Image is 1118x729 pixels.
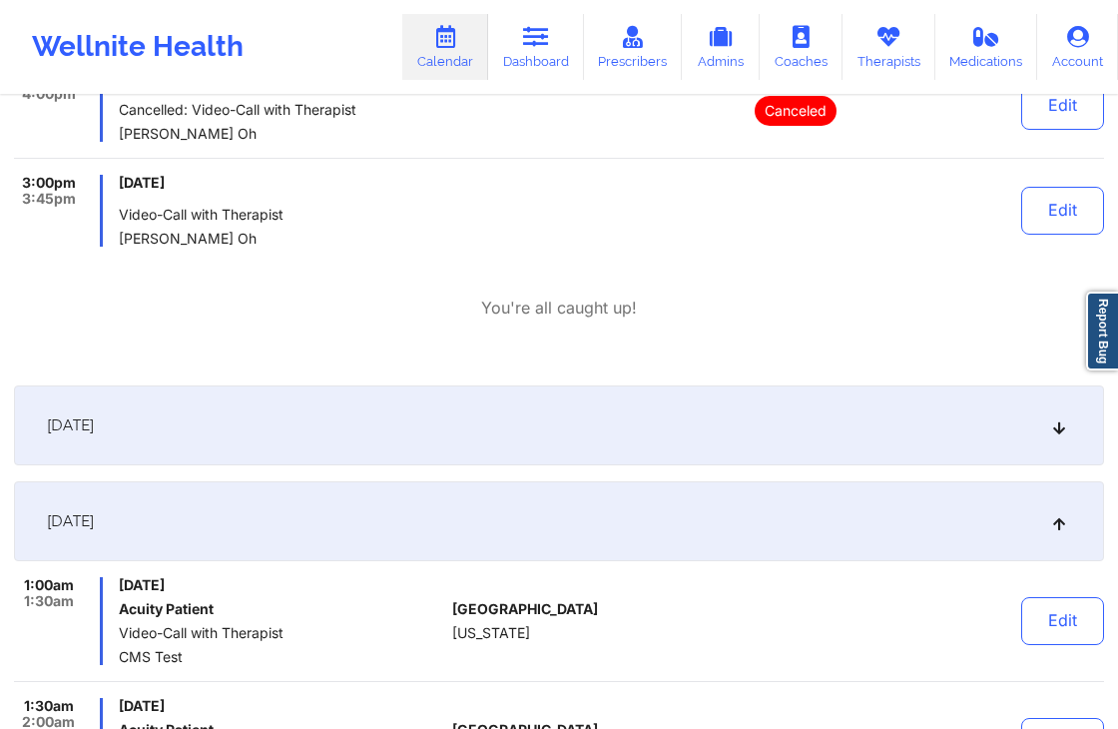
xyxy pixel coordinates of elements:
[47,415,94,435] span: [DATE]
[488,14,584,80] a: Dashboard
[24,593,74,609] span: 1:30am
[1021,187,1104,235] button: Edit
[935,14,1038,80] a: Medications
[452,625,530,641] span: [US_STATE]
[119,126,444,142] span: [PERSON_NAME] Oh
[1021,82,1104,130] button: Edit
[1086,292,1118,370] a: Report Bug
[584,14,683,80] a: Prescribers
[119,625,444,641] span: Video-Call with Therapist
[402,14,488,80] a: Calendar
[119,175,444,191] span: [DATE]
[47,511,94,531] span: [DATE]
[119,207,444,223] span: Video-Call with Therapist
[452,601,598,617] span: [GEOGRAPHIC_DATA]
[119,698,444,714] span: [DATE]
[22,175,76,191] span: 3:00pm
[755,96,837,126] p: Canceled
[1021,597,1104,645] button: Edit
[481,297,637,320] p: You're all caught up!
[760,14,842,80] a: Coaches
[24,577,74,593] span: 1:00am
[119,102,444,118] span: Cancelled: Video-Call with Therapist
[119,601,444,617] h6: Acuity Patient
[682,14,760,80] a: Admins
[842,14,935,80] a: Therapists
[119,577,444,593] span: [DATE]
[24,698,74,714] span: 1:30am
[22,191,76,207] span: 3:45pm
[119,231,444,247] span: [PERSON_NAME] Oh
[119,649,444,665] span: CMS Test
[1037,14,1118,80] a: Account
